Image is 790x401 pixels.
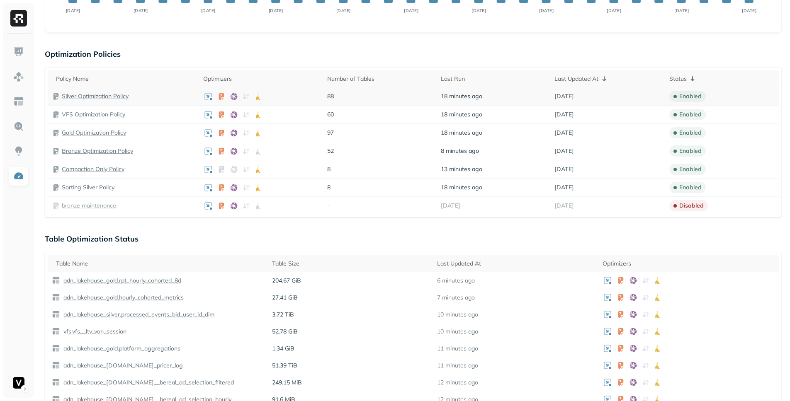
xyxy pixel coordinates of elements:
[554,165,574,173] span: [DATE]
[66,8,80,13] tspan: [DATE]
[62,147,133,155] a: Bronze Optimization Policy
[327,202,433,210] p: -
[441,165,482,173] span: 13 minutes ago
[62,379,234,387] p: adn_lakehouse_[DOMAIN_NAME]__bereal_ad_selection_filtered
[679,202,704,210] p: disabled
[13,71,24,82] img: Assets
[539,8,554,13] tspan: [DATE]
[62,345,180,353] p: adn_lakehouse_gold.platform_aggregations
[60,379,234,387] a: adn_lakehouse_[DOMAIN_NAME]__bereal_ad_selection_filtered
[336,8,351,13] tspan: [DATE]
[554,92,574,100] span: [DATE]
[441,202,460,210] span: [DATE]
[437,294,475,302] p: 7 minutes ago
[62,277,181,285] p: adn_lakehouse_gold.rpt_hourly_cohorted_8d
[554,129,574,137] span: [DATE]
[60,311,214,319] a: adn_lakehouse_silver.processed_events_bid_user_id_dim
[62,294,184,302] p: adn_lakehouse_gold.hourly_cohorted_metrics
[603,260,775,268] div: Optimizers
[679,129,702,137] p: enabled
[52,361,60,370] img: table
[60,294,184,302] a: adn_lakehouse_gold.hourly_cohorted_metrics
[134,8,148,13] tspan: [DATE]
[437,277,475,285] p: 6 minutes ago
[62,92,129,100] a: Silver Optimization Policy
[269,8,283,13] tspan: [DATE]
[62,165,124,173] p: Compaction Only Policy
[679,165,702,173] p: enabled
[404,8,418,13] tspan: [DATE]
[62,184,114,191] a: Sorting Silver Policy
[62,328,126,336] p: vfs.vfs__ltv_van_session
[554,147,574,155] span: [DATE]
[327,165,433,173] p: 8
[441,111,482,118] span: 18 minutes ago
[679,92,702,100] p: enabled
[327,75,433,83] div: Number of Tables
[554,184,574,191] span: [DATE]
[13,171,24,181] img: Optimization
[327,111,433,118] p: 60
[62,362,183,370] p: adn_lakehouse_[DOMAIN_NAME]_pricer_log
[13,46,24,57] img: Dashboard
[327,147,433,155] p: 52
[437,311,478,319] p: 10 minutes ago
[437,260,594,268] div: Last Updated At
[437,328,478,336] p: 10 minutes ago
[60,345,180,353] a: adn_lakehouse_gold.platform_aggregations
[62,111,125,118] a: VFS Optimization Policy
[201,8,216,13] tspan: [DATE]
[56,75,195,83] div: Policy Name
[62,311,214,319] p: adn_lakehouse_silver.processed_events_bid_user_id_dim
[60,277,181,285] a: adn_lakehouse_gold.rpt_hourly_cohorted_8d
[62,202,116,210] a: bronze maintenance
[554,111,574,118] span: [DATE]
[60,328,126,336] a: vfs.vfs__ltv_van_session
[742,8,756,13] tspan: [DATE]
[669,74,775,84] div: Status
[45,49,782,59] p: Optimization Policies
[62,129,126,137] a: Gold Optimization Policy
[45,234,782,244] p: Table Optimization Status
[272,311,429,319] p: 3.72 TiB
[441,92,482,100] span: 18 minutes ago
[679,111,702,118] p: enabled
[52,276,60,285] img: table
[327,129,433,137] p: 97
[52,378,60,387] img: table
[13,377,24,389] img: Voodoo
[674,8,689,13] tspan: [DATE]
[10,10,27,27] img: Ryft
[52,327,60,336] img: table
[327,92,433,100] p: 88
[203,75,319,83] div: Optimizers
[272,277,429,285] p: 204.67 GiB
[554,202,574,210] span: [DATE]
[272,260,429,268] div: Table Size
[272,345,429,353] p: 1.34 GiB
[56,260,264,268] div: Table Name
[437,345,478,353] p: 11 minutes ago
[472,8,486,13] tspan: [DATE]
[13,96,24,107] img: Asset Explorer
[13,121,24,132] img: Query Explorer
[437,362,478,370] p: 11 minutes ago
[52,293,60,302] img: table
[441,147,479,155] span: 8 minutes ago
[272,362,429,370] p: 51.39 TiB
[272,379,429,387] p: 249.15 MiB
[327,184,433,191] p: 8
[272,328,429,336] p: 52.78 GiB
[52,310,60,319] img: table
[441,75,546,83] div: Last Run
[13,146,24,157] img: Insights
[554,74,661,84] div: Last Updated At
[272,294,429,302] p: 27.41 GiB
[441,129,482,137] span: 18 minutes ago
